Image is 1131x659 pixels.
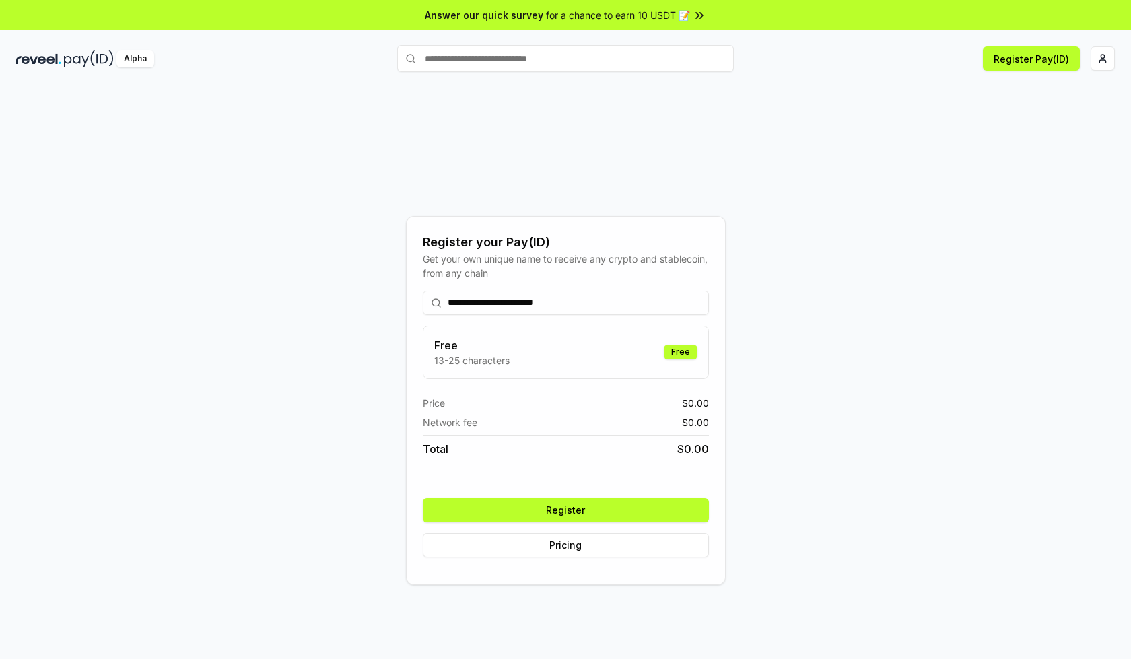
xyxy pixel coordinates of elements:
div: Alpha [116,50,154,67]
div: Free [664,345,697,359]
p: 13-25 characters [434,353,510,368]
img: reveel_dark [16,50,61,67]
button: Register Pay(ID) [983,46,1080,71]
button: Register [423,498,709,522]
span: $ 0.00 [682,396,709,410]
div: Get your own unique name to receive any crypto and stablecoin, from any chain [423,252,709,280]
span: Answer our quick survey [425,8,543,22]
span: for a chance to earn 10 USDT 📝 [546,8,690,22]
button: Pricing [423,533,709,557]
div: Register your Pay(ID) [423,233,709,252]
span: $ 0.00 [682,415,709,429]
img: pay_id [64,50,114,67]
span: Total [423,441,448,457]
span: Price [423,396,445,410]
span: Network fee [423,415,477,429]
span: $ 0.00 [677,441,709,457]
h3: Free [434,337,510,353]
